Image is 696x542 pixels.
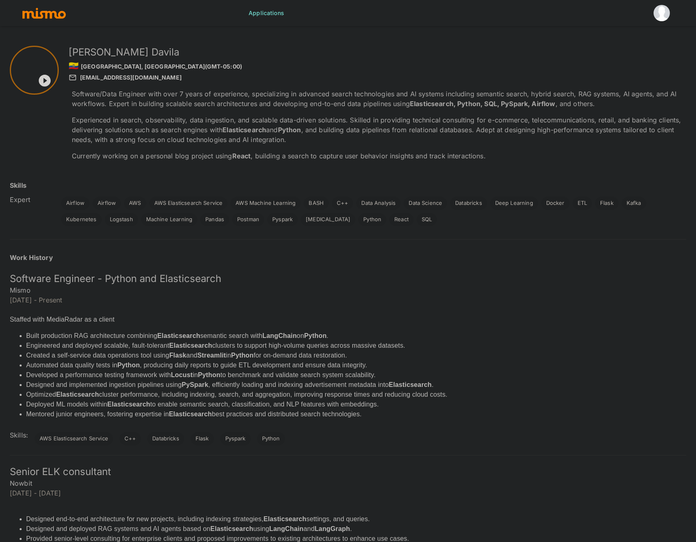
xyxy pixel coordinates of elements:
h6: Nowbit [10,478,686,488]
p: Software/Data Engineer with over 7 years of experience, specializing in advanced search technolog... [72,89,686,109]
span: AWS Machine Learning [231,199,300,207]
strong: LangChain [262,332,297,339]
span: Pyspark [220,435,251,443]
strong: Python [231,352,253,359]
h5: Senior ELK consultant [10,465,686,478]
img: logo [22,7,67,19]
span: Kubernetes [61,215,102,224]
strong: React [232,152,251,160]
span: Databricks [147,435,184,443]
span: Databricks [450,199,487,207]
span: AWS Elasticsearch Service [35,435,113,443]
strong: Flask [169,352,187,359]
h6: Skills: [10,430,28,440]
p: Experienced in search, observability, data ingestion, and scalable data-driven solutions. Skilled... [72,115,686,144]
span: Python [358,215,386,224]
strong: Elasticsearch [169,411,212,418]
li: Automated data quality tests in , producing daily reports to guide ETL development and ensure dat... [26,360,447,370]
li: Developed a performance testing framework with in to benchmark and validate search system scalabi... [26,370,447,380]
span: Docker [541,199,569,207]
strong: Python [278,126,301,134]
strong: Elasticsearch [210,525,253,532]
span: Data Science [404,199,447,207]
h6: Mismo [10,285,686,295]
span: Flask [595,199,618,207]
h6: [DATE] - Present [10,295,686,305]
span: AWS [124,199,146,207]
strong: LangChain [269,525,304,532]
strong: PySpark [182,381,208,388]
strong: Locust [171,371,193,378]
li: Created a self-service data operations tool using and in for on-demand data restoration. [26,351,447,360]
strong: Python [198,371,220,378]
li: Designed and deployed RAG systems and AI agents based on using and . [26,524,409,534]
li: Mentored junior engineers, fostering expertise in best practices and distributed search technolog... [26,409,447,419]
span: SQL [417,215,437,224]
strong: Elasticsearch [263,515,306,522]
h6: Skills [10,180,27,190]
strong: Elasticsearch [157,332,200,339]
span: AWS Elasticsearch Service [149,199,228,207]
span: [MEDICAL_DATA] [301,215,355,224]
span: C++ [332,199,353,207]
span: Data Analysis [356,199,400,207]
span: Python [257,435,285,443]
span: Pandas [200,215,229,224]
span: Deep Learning [490,199,538,207]
span: C++ [120,435,141,443]
strong: Elasticsearch [107,401,150,408]
p: Currently working on a personal blog project using , building a search to capture user behavior i... [72,151,686,161]
p: Staffed with MediaRadar as a client [10,315,447,324]
li: Engineered and deployed scalable, fault-tolerant clusters to support high-volume queries across m... [26,341,447,351]
span: ETL [573,199,592,207]
strong: Elasticsearch [56,391,99,398]
span: Machine Learning [141,215,197,224]
strong: Elasticsearch [169,342,212,349]
strong: Python [117,362,140,369]
strong: Python [304,332,327,339]
span: Pyspark [267,215,298,224]
li: Optimized cluster performance, including indexing, search, and aggregation, improving response ti... [26,390,447,400]
div: [GEOGRAPHIC_DATA], [GEOGRAPHIC_DATA] (GMT-05:00) [69,59,686,73]
span: Airflow [61,199,89,207]
span: Kafka [622,199,646,207]
img: undefined [654,5,670,21]
strong: Streamlit [198,352,226,359]
span: Logstash [105,215,138,224]
li: Built production RAG architecture combining semantic search with on . [26,331,447,341]
span: Flask [191,435,214,443]
span: React [389,215,414,224]
h6: Work History [10,253,686,262]
h5: [PERSON_NAME] Davila [69,46,686,59]
strong: Elasticsearch [222,126,266,134]
h5: Software Engineer - Python and Elasticsearch [10,272,686,285]
span: Airflow [93,199,121,207]
li: Designed and implemented ingestion pipelines using , efficiently loading and indexing advertiseme... [26,380,447,390]
h6: [DATE] - [DATE] [10,488,686,498]
strong: Elasticsearch, Python, SQL, PySpark, Airflow [410,100,556,108]
span: BASH [304,199,329,207]
li: Designed end-to-end architecture for new projects, including indexing strategies, settings, and q... [26,514,409,524]
li: Deployed ML models within to enable semantic search, classification, and NLP features with embedd... [26,400,447,409]
span: 🇪🇨 [69,61,79,71]
strong: LangGraph [315,525,350,532]
h6: Expert [10,195,55,204]
strong: Elasticsearch [389,381,431,388]
span: Postman [232,215,264,224]
div: [EMAIL_ADDRESS][DOMAIN_NAME] [69,73,686,82]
